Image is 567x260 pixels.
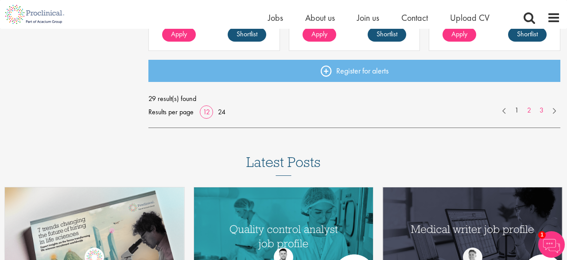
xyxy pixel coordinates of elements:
a: About us [305,12,335,23]
a: Contact [401,12,428,23]
a: Apply [443,27,476,42]
a: 3 [535,105,548,116]
span: Apply [311,29,327,39]
a: Join us [357,12,379,23]
span: Results per page [148,105,194,119]
span: 29 result(s) found [148,92,560,105]
span: 1 [538,231,546,239]
a: Shortlist [228,27,266,42]
a: Apply [303,27,336,42]
a: 1 [510,105,523,116]
a: Shortlist [508,27,547,42]
a: Jobs [268,12,283,23]
img: Chatbot [538,231,565,258]
a: 24 [215,107,229,116]
a: Register for alerts [148,60,560,82]
h3: Latest Posts [246,155,321,176]
span: Apply [451,29,467,39]
a: Upload CV [450,12,489,23]
a: Apply [162,27,196,42]
a: 12 [200,107,213,116]
span: Apply [171,29,187,39]
a: Shortlist [368,27,406,42]
a: 2 [523,105,536,116]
